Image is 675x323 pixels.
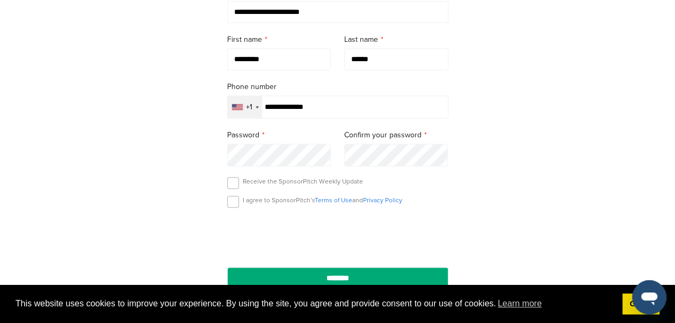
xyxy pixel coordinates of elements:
label: First name [227,34,331,46]
iframe: Button to launch messaging window [632,280,666,314]
div: +1 [246,104,252,111]
label: Phone number [227,81,448,93]
a: Privacy Policy [363,196,402,204]
a: dismiss cookie message [622,293,659,315]
p: I agree to SponsorPitch’s and [243,196,402,204]
iframe: reCAPTCHA [277,220,399,252]
span: This website uses cookies to improve your experience. By using the site, you agree and provide co... [16,296,614,312]
div: Selected country [228,96,262,118]
p: Receive the SponsorPitch Weekly Update [243,177,363,186]
a: learn more about cookies [496,296,543,312]
a: Terms of Use [315,196,352,204]
label: Last name [344,34,448,46]
label: Password [227,129,331,141]
label: Confirm your password [344,129,448,141]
